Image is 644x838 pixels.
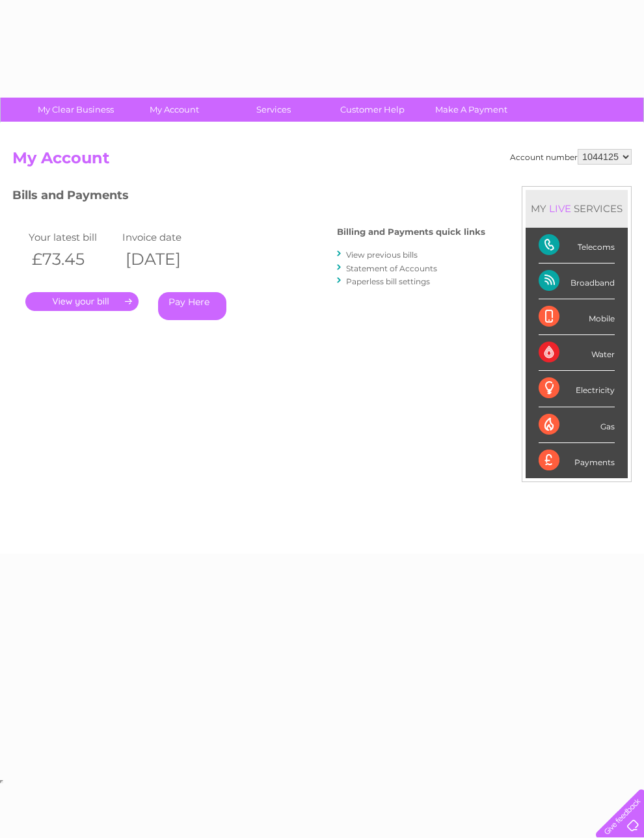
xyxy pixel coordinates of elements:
a: Paperless bill settings [346,277,430,286]
h3: Bills and Payments [12,186,485,209]
div: Broadband [539,264,615,299]
div: Mobile [539,299,615,335]
a: My Account [121,98,228,122]
div: Account number [510,149,632,165]
a: Services [220,98,327,122]
div: Telecoms [539,228,615,264]
th: £73.45 [25,246,119,273]
a: . [25,292,139,311]
div: LIVE [546,202,574,215]
th: [DATE] [119,246,213,273]
div: MY SERVICES [526,190,628,227]
a: View previous bills [346,250,418,260]
h2: My Account [12,149,632,174]
a: My Clear Business [22,98,129,122]
h4: Billing and Payments quick links [337,227,485,237]
a: Pay Here [158,292,226,320]
div: Electricity [539,371,615,407]
td: Invoice date [119,228,213,246]
div: Water [539,335,615,371]
td: Your latest bill [25,228,119,246]
a: Customer Help [319,98,426,122]
a: Make A Payment [418,98,525,122]
div: Payments [539,443,615,478]
div: Gas [539,407,615,443]
a: Statement of Accounts [346,264,437,273]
